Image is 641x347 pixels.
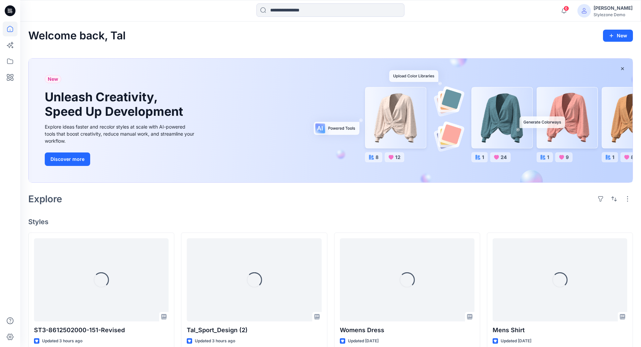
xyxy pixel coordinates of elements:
[493,325,627,335] p: Mens Shirt
[594,12,633,17] div: Stylezone Demo
[45,152,196,166] a: Discover more
[28,30,126,42] h2: Welcome back, Tal
[603,30,633,42] button: New
[45,90,186,119] h1: Unleash Creativity, Speed Up Development
[28,218,633,226] h4: Styles
[348,338,379,345] p: Updated [DATE]
[594,4,633,12] div: [PERSON_NAME]
[28,194,62,204] h2: Explore
[42,338,82,345] p: Updated 3 hours ago
[34,325,169,335] p: ST3-8612502000-151-Revised
[48,75,58,83] span: New
[195,338,235,345] p: Updated 3 hours ago
[581,8,587,13] svg: avatar
[501,338,531,345] p: Updated [DATE]
[340,325,474,335] p: Womens Dress
[45,123,196,144] div: Explore ideas faster and recolor styles at scale with AI-powered tools that boost creativity, red...
[564,6,569,11] span: 6
[45,152,90,166] button: Discover more
[187,325,321,335] p: Tal_Sport_Design (2)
